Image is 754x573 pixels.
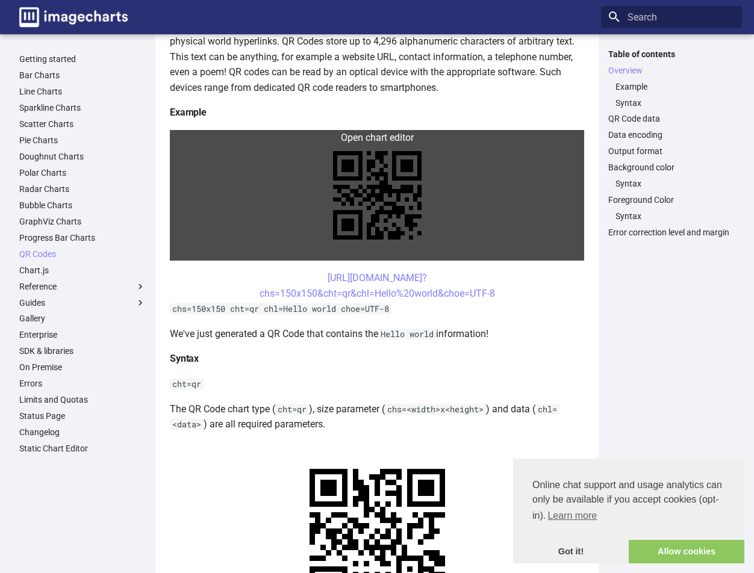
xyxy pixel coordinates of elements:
[19,443,146,454] a: Static Chart Editor
[601,49,742,238] nav: Table of contents
[19,394,146,405] a: Limits and Quotas
[608,129,735,140] a: Data encoding
[19,184,146,194] a: Radar Charts
[608,81,735,108] nav: Overview
[19,345,146,356] a: SDK & libraries
[170,326,584,342] p: We've just generated a QR Code that contains the information!
[170,105,584,120] h4: Example
[170,303,391,314] code: chs=150x150 cht=qr chl=Hello world choe=UTF-8
[14,2,132,32] a: Image-Charts documentation
[615,211,735,221] a: Syntax
[513,459,744,563] div: cookieconsent
[615,81,735,92] a: Example
[19,232,146,243] a: Progress Bar Charts
[19,167,146,178] a: Polar Charts
[19,313,146,324] a: Gallery
[19,216,146,227] a: GraphViz Charts
[608,162,735,173] a: Background color
[19,362,146,373] a: On Premise
[19,70,146,81] a: Bar Charts
[19,151,146,162] a: Doughnut Charts
[19,249,146,259] a: QR Codes
[19,119,146,129] a: Scatter Charts
[19,378,146,389] a: Errors
[608,65,735,76] a: Overview
[19,200,146,211] a: Bubble Charts
[260,272,495,299] a: [URL][DOMAIN_NAME]?chs=150x150&cht=qr&chl=Hello%20world&choe=UTF-8
[615,98,735,108] a: Syntax
[608,178,735,189] nav: Background color
[601,6,742,28] input: Search
[19,7,128,27] img: logo
[19,281,146,292] label: Reference
[19,54,146,64] a: Getting started
[608,227,735,238] a: Error correction level and margin
[170,379,204,389] code: cht=qr
[601,49,742,60] label: Table of contents
[275,404,309,415] code: cht=qr
[629,540,744,564] a: allow cookies
[19,329,146,340] a: Enterprise
[608,211,735,221] nav: Foreground Color
[513,540,629,564] a: dismiss cookie message
[615,178,735,189] a: Syntax
[19,410,146,421] a: Status Page
[378,329,436,339] code: Hello world
[19,86,146,97] a: Line Charts
[608,146,735,156] a: Output format
[608,194,735,205] a: Foreground Color
[546,507,599,525] a: learn more about cookies
[19,102,146,113] a: Sparkline Charts
[608,113,735,124] a: QR Code data
[19,135,146,146] a: Pie Charts
[385,404,486,415] code: chs=<width>x<height>
[19,297,146,308] label: Guides
[170,351,584,367] h4: Syntax
[19,265,146,276] a: Chart.js
[532,478,725,525] span: Online chat support and usage analytics can only be available if you accept cookies (opt-in).
[19,427,146,438] a: Changelog
[170,401,584,432] p: The QR Code chart type ( ), size parameter ( ) and data ( ) are all required parameters.
[170,18,584,95] p: QR codes are a popular type of two-dimensional barcode. They are also known as hardlinks or physi...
